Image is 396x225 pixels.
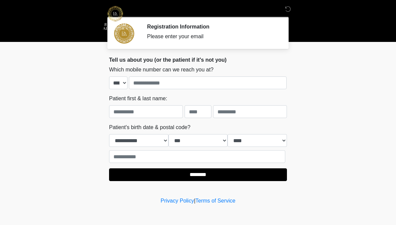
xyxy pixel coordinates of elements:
img: Richland Aesthetics Logo [102,5,128,31]
label: Which mobile number can we reach you at? [109,66,213,74]
label: Patient first & last name: [109,95,167,103]
a: Terms of Service [195,198,235,204]
h2: Tell us about you (or the patient if it's not you) [109,57,287,63]
label: Patient's birth date & postal code? [109,123,190,131]
a: | [194,198,195,204]
a: Privacy Policy [161,198,194,204]
div: Please enter your email [147,33,277,41]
